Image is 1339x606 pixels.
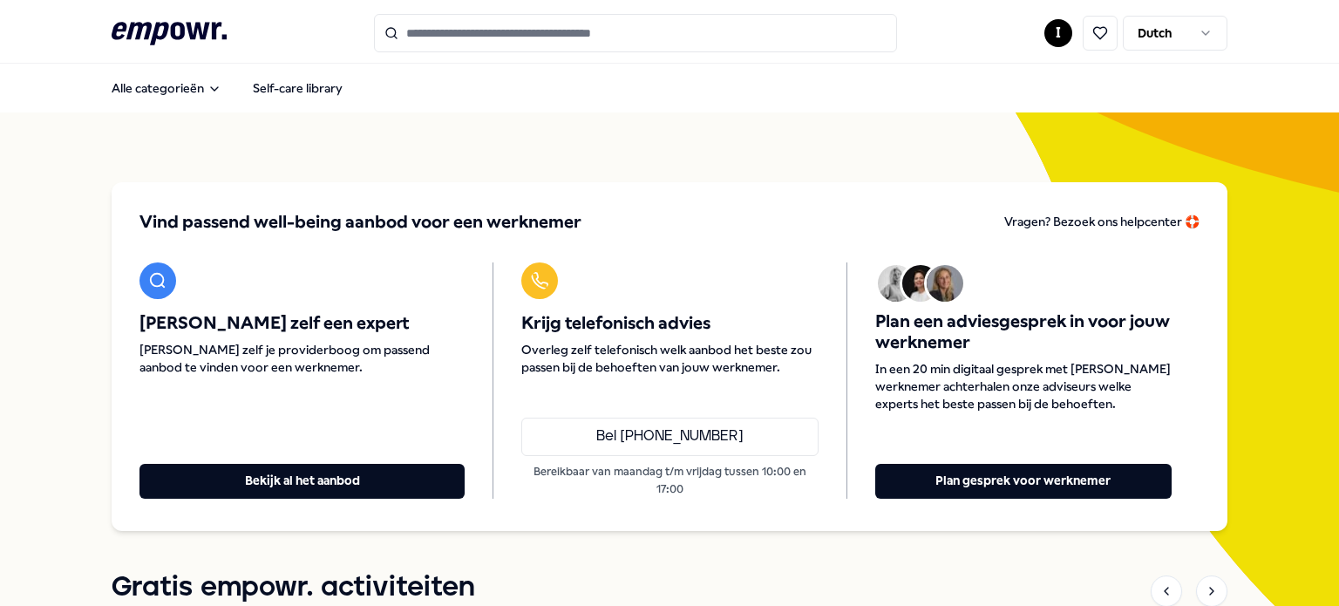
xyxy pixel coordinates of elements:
span: Vragen? Bezoek ons helpcenter 🛟 [1004,214,1200,228]
button: Bekijk al het aanbod [139,464,465,499]
img: Avatar [878,265,914,302]
span: Overleg zelf telefonisch welk aanbod het beste zou passen bij de behoeften van jouw werknemer. [521,341,818,376]
nav: Main [98,71,357,106]
a: Vragen? Bezoek ons helpcenter 🛟 [1004,210,1200,235]
button: Alle categorieën [98,71,235,106]
span: [PERSON_NAME] zelf een expert [139,313,465,334]
button: I [1044,19,1072,47]
span: In een 20 min digitaal gesprek met [PERSON_NAME] werknemer achterhalen onze adviseurs welke exper... [875,360,1172,412]
span: Plan een adviesgesprek in voor jouw werknemer [875,311,1172,353]
span: Vind passend well-being aanbod voor een werknemer [139,210,581,235]
p: Bereikbaar van maandag t/m vrijdag tussen 10:00 en 17:00 [521,463,818,499]
a: Bel [PHONE_NUMBER] [521,418,818,456]
span: [PERSON_NAME] zelf je providerboog om passend aanbod te vinden voor een werknemer. [139,341,465,376]
img: Avatar [927,265,963,302]
a: Self-care library [239,71,357,106]
button: Plan gesprek voor werknemer [875,464,1172,499]
span: Krijg telefonisch advies [521,313,818,334]
img: Avatar [902,265,939,302]
input: Search for products, categories or subcategories [374,14,897,52]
